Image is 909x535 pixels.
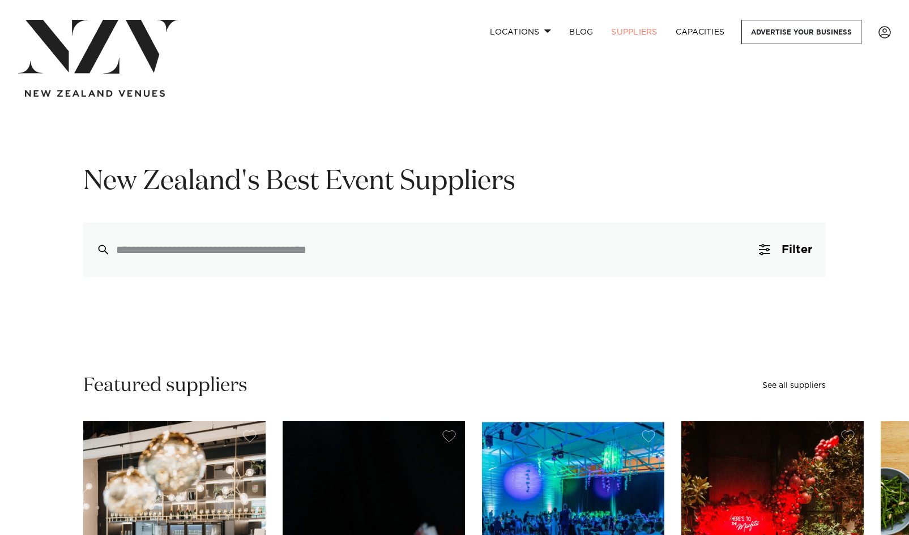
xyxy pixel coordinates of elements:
a: See all suppliers [762,382,826,390]
img: new-zealand-venues-text.png [25,90,165,97]
span: Filter [782,244,812,255]
h2: Featured suppliers [83,373,247,399]
img: nzv-logo.png [18,20,178,74]
a: Capacities [667,20,734,44]
h1: New Zealand's Best Event Suppliers [83,164,826,200]
a: BLOG [560,20,602,44]
a: Locations [481,20,560,44]
button: Filter [745,222,826,277]
a: SUPPLIERS [602,20,666,44]
a: Advertise your business [741,20,861,44]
